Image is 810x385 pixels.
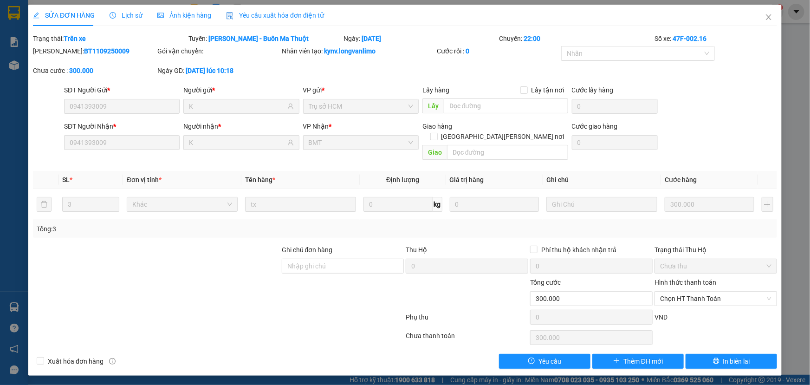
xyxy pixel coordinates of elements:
div: Ngày: [343,33,499,44]
span: Lấy hàng [422,86,449,94]
span: close [765,13,772,21]
b: 0 [466,47,469,55]
b: kynv.longvanlimo [324,47,376,55]
button: printerIn biên lai [686,354,777,369]
span: Trụ sở HCM [309,99,413,113]
div: Ngày GD: [157,65,280,76]
div: VP gửi [303,85,419,95]
span: Ảnh kiện hàng [157,12,211,19]
button: delete [37,197,52,212]
span: clock-circle [110,12,116,19]
span: Xuất hóa đơn hàng [44,356,107,366]
input: Ghi chú đơn hàng [282,259,404,274]
span: Lịch sử [110,12,143,19]
span: Chọn HT Thanh Toán [660,292,771,306]
div: Trạng thái Thu Hộ [654,245,777,255]
b: 300.000 [69,67,93,74]
span: Yêu cầu xuất hóa đơn điện tử [226,12,324,19]
span: VND [654,313,667,321]
b: [DATE] [362,35,382,42]
span: Lấy tận nơi [528,85,568,95]
span: In biên lai [723,356,750,366]
span: Giao [422,145,447,160]
div: Nhân viên tạo: [282,46,435,56]
div: Tuyến: [188,33,343,44]
span: user [287,103,294,110]
input: 0 [450,197,539,212]
span: Đơn vị tính [127,176,162,183]
b: Trên xe [64,35,86,42]
span: [GEOGRAPHIC_DATA][PERSON_NAME] nơi [438,131,568,142]
div: Tổng: 3 [37,224,313,234]
div: Người nhận [183,121,299,131]
input: 0 [665,197,754,212]
input: Dọc đường [444,98,568,113]
span: Khác [132,197,232,211]
label: Hình thức thanh toán [654,279,716,286]
button: exclamation-circleYêu cầu [499,354,590,369]
span: SL [62,176,70,183]
input: Tên người gửi [189,101,285,111]
span: Tổng cước [530,279,561,286]
input: Cước lấy hàng [572,99,658,114]
span: exclamation-circle [528,358,535,365]
label: Ghi chú đơn hàng [282,246,333,254]
div: Chưa cước : [33,65,156,76]
span: Giao hàng [422,123,452,130]
div: Người gửi [183,85,299,95]
span: Chưa thu [660,259,771,273]
div: SĐT Người Nhận [64,121,180,131]
span: plus [613,358,620,365]
div: Chưa thanh toán [405,331,530,347]
span: printer [713,358,719,365]
span: user [287,139,294,146]
div: Phụ thu [405,312,530,328]
div: Số xe: [654,33,778,44]
span: Cước hàng [665,176,697,183]
input: Tên người nhận [189,137,285,148]
button: plus [762,197,773,212]
span: Yêu cầu [538,356,561,366]
input: Ghi Chú [546,197,657,212]
span: Lấy [422,98,444,113]
div: SĐT Người Gửi [64,85,180,95]
th: Ghi chú [543,171,661,189]
img: icon [226,12,233,20]
span: Thu Hộ [406,246,427,254]
label: Cước lấy hàng [572,86,614,94]
b: 22:00 [524,35,540,42]
span: Tên hàng [245,176,275,183]
b: 47F-002.16 [673,35,706,42]
b: [PERSON_NAME] - Buôn Ma Thuột [208,35,309,42]
div: [PERSON_NAME]: [33,46,156,56]
button: plusThêm ĐH mới [592,354,684,369]
span: BMT [309,136,413,150]
span: info-circle [109,358,116,365]
div: Chuyến: [498,33,654,44]
span: picture [157,12,164,19]
span: Phí thu hộ khách nhận trả [538,245,620,255]
input: Cước giao hàng [572,135,658,150]
div: Trạng thái: [32,33,188,44]
button: Close [756,5,782,31]
div: Cước rồi : [437,46,559,56]
span: VP Nhận [303,123,329,130]
input: VD: Bàn, Ghế [245,197,356,212]
span: Giá trị hàng [450,176,484,183]
input: Dọc đường [447,145,568,160]
span: edit [33,12,39,19]
b: BT1109250009 [84,47,130,55]
span: Thêm ĐH mới [623,356,663,366]
span: Định lượng [386,176,419,183]
span: SỬA ĐƠN HÀNG [33,12,95,19]
label: Cước giao hàng [572,123,618,130]
div: Gói vận chuyển: [157,46,280,56]
span: kg [433,197,442,212]
b: [DATE] lúc 10:18 [186,67,233,74]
